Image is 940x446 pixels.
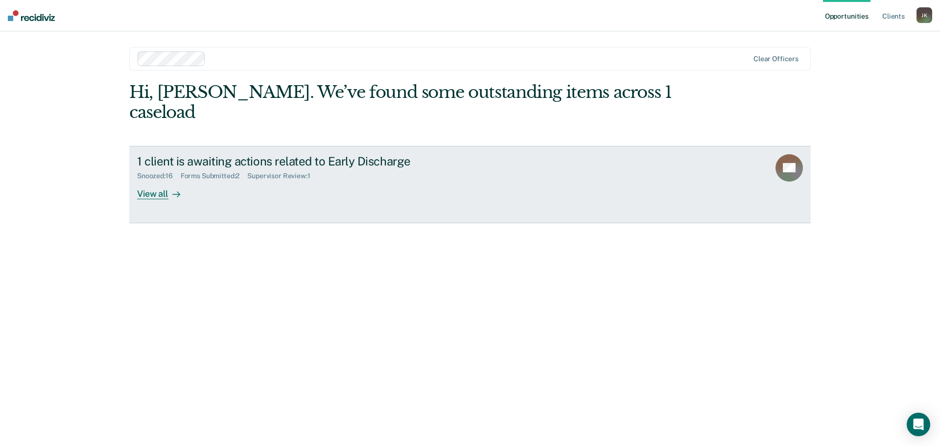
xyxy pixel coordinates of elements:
a: 1 client is awaiting actions related to Early DischargeSnoozed:16Forms Submitted:2Supervisor Revi... [129,146,811,223]
div: Supervisor Review : 1 [247,172,318,180]
div: J K [916,7,932,23]
div: 1 client is awaiting actions related to Early Discharge [137,154,481,168]
div: Snoozed : 16 [137,172,181,180]
img: Recidiviz [8,10,55,21]
div: Open Intercom Messenger [907,413,930,436]
div: Clear officers [753,55,799,63]
button: JK [916,7,932,23]
div: View all [137,180,192,199]
div: Forms Submitted : 2 [181,172,248,180]
div: Hi, [PERSON_NAME]. We’ve found some outstanding items across 1 caseload [129,82,675,122]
